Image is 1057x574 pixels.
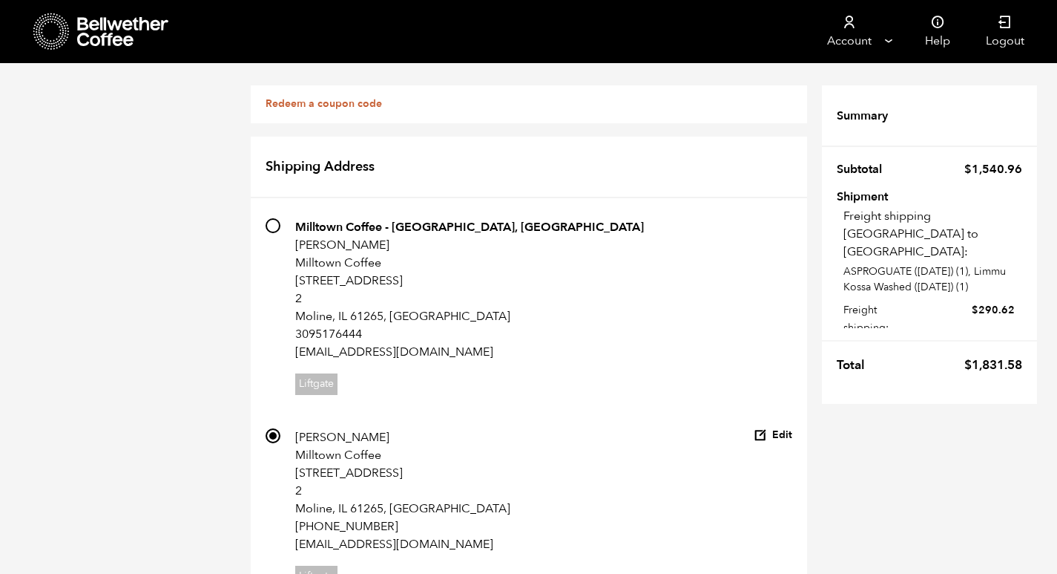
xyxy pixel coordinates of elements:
[295,464,510,482] p: [STREET_ADDRESS]
[295,518,510,535] p: [PHONE_NUMBER]
[295,500,510,518] p: Moline, IL 61265, [GEOGRAPHIC_DATA]
[964,356,972,374] span: $
[295,254,644,272] p: Milltown Coffee
[295,290,644,307] p: 2
[837,100,897,131] th: Summary
[754,428,792,443] button: Edit
[843,264,1022,295] p: ASPROGUATE ([DATE]) (1), Limmu Kossa Washed ([DATE]) (1)
[964,161,1022,177] bdi: 1,540.96
[295,482,510,500] p: 2
[972,303,978,317] span: $
[972,303,1015,317] bdi: 290.62
[295,272,644,290] p: [STREET_ADDRESS]
[295,343,644,361] p: [EMAIL_ADDRESS][DOMAIN_NAME]
[295,446,510,464] p: Milltown Coffee
[843,300,1015,337] label: Freight shipping:
[295,325,644,343] p: 3095176444
[295,428,510,446] p: [PERSON_NAME]
[295,219,644,235] strong: Milltown Coffee - [GEOGRAPHIC_DATA], [GEOGRAPHIC_DATA]
[295,307,644,325] p: Moline, IL 61265, [GEOGRAPHIC_DATA]
[266,97,382,111] a: Redeem a coupon code
[964,356,1022,374] bdi: 1,831.58
[295,535,510,553] p: [EMAIL_ADDRESS][DOMAIN_NAME]
[266,428,280,443] input: [PERSON_NAME] Milltown Coffee [STREET_ADDRESS] 2 Moline, IL 61265, [GEOGRAPHIC_DATA] [PHONE_NUMBE...
[843,207,1022,261] p: Freight shipping [GEOGRAPHIC_DATA] to [GEOGRAPHIC_DATA]:
[251,137,807,199] h2: Shipping Address
[837,191,922,200] th: Shipment
[837,349,874,382] th: Total
[964,161,972,177] span: $
[295,236,644,254] p: [PERSON_NAME]
[295,374,337,395] span: Liftgate
[837,154,891,185] th: Subtotal
[266,218,280,233] input: Milltown Coffee - [GEOGRAPHIC_DATA], [GEOGRAPHIC_DATA] [PERSON_NAME] Milltown Coffee [STREET_ADDR...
